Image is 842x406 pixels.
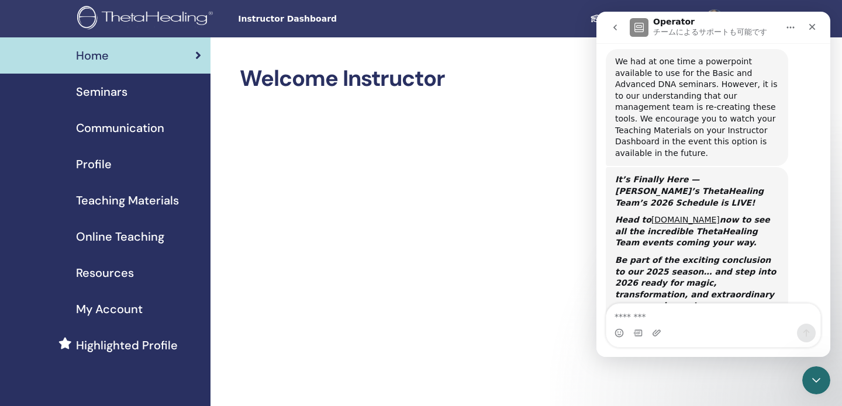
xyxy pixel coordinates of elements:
[9,155,192,336] div: It’s Finally Here — [PERSON_NAME]’s ThetaHealing Team’s 2026 Schedule is LIVE!Head to[DOMAIN_NAME...
[19,244,180,299] i: Be part of the exciting conclusion to our 2025 season… and step into 2026 ready for magic, transf...
[76,300,143,318] span: My Account
[590,13,604,23] img: graduation-cap-white.svg
[76,155,112,173] span: Profile
[76,264,134,282] span: Resources
[76,228,164,245] span: Online Teaching
[76,192,179,209] span: Teaching Materials
[9,155,225,362] div: ThetaHealingさんから新しいメッセージが届きました…
[238,13,413,25] span: Instructor Dashboard
[76,119,164,137] span: Communication
[76,83,127,100] span: Seminars
[802,366,830,394] iframe: Intercom live chat
[596,12,830,357] iframe: Intercom live chat
[240,65,737,92] h2: Welcome Instructor
[19,203,174,235] i: Head to now to see all the incredible ThetaHealing Team events coming your way.
[10,292,224,312] textarea: メッセージ...
[56,317,65,326] button: 添付ファイルをアップロードする
[705,9,724,28] img: default.jpg
[19,163,167,195] i: It’s Finally Here — [PERSON_NAME]’s ThetaHealing Team’s 2026 Schedule is LIVE!
[76,336,178,354] span: Highlighted Profile
[76,47,109,64] span: Home
[77,6,217,32] img: logo.png
[55,203,123,213] a: [DOMAIN_NAME]
[581,8,696,30] a: Student Dashboard
[18,317,27,326] button: 絵文字ピッカー
[37,317,46,326] button: Gifピッカー
[201,312,219,331] button: メッセージを送信…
